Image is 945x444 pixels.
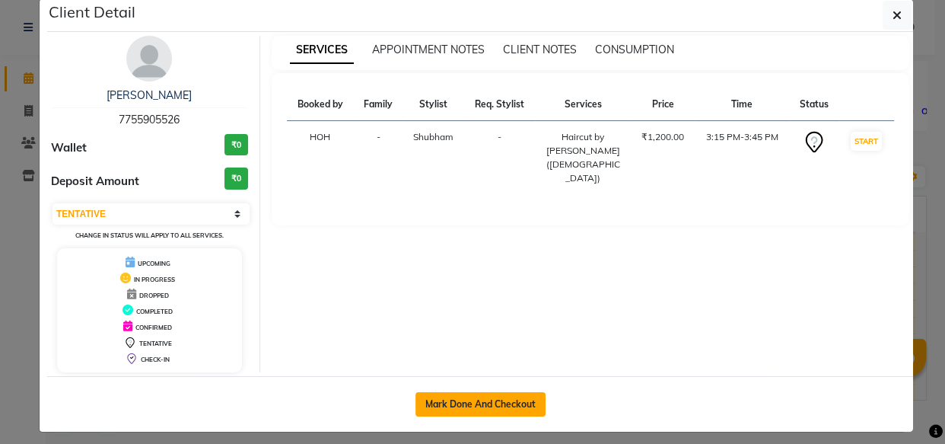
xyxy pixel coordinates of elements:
h3: ₹0 [224,134,248,156]
span: APPOINTMENT NOTES [372,43,485,56]
span: CONFIRMED [135,324,172,331]
div: Haircut by [PERSON_NAME] ([DEMOGRAPHIC_DATA]) [544,130,622,185]
span: COMPLETED [136,308,173,315]
button: START [851,132,882,151]
th: Booked by [287,88,354,121]
span: Shubham [413,131,453,142]
small: Change in status will apply to all services. [75,232,224,239]
span: IN PROGRESS [134,276,175,283]
span: UPCOMING [138,260,170,267]
h5: Client Detail [49,1,135,24]
span: CHECK-IN [141,356,170,363]
span: DROPPED [139,292,169,299]
td: - [464,121,535,195]
th: Price [631,88,695,121]
th: Stylist [402,88,464,121]
span: 7755905526 [119,113,180,126]
span: Deposit Amount [51,173,139,190]
th: Services [535,88,631,121]
a: [PERSON_NAME] [107,88,192,102]
button: Mark Done And Checkout [415,392,546,417]
td: - [354,121,403,195]
th: Family [354,88,403,121]
span: SERVICES [290,37,354,64]
h3: ₹0 [224,168,248,190]
span: Wallet [51,139,87,157]
span: CLIENT NOTES [503,43,577,56]
th: Time [695,88,790,121]
td: 3:15 PM-3:45 PM [695,121,790,195]
img: avatar [126,36,172,81]
th: Status [790,88,839,121]
th: Req. Stylist [464,88,535,121]
span: CONSUMPTION [595,43,674,56]
div: ₹1,200.00 [640,130,686,144]
span: TENTATIVE [139,340,172,347]
td: HOH [287,121,354,195]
